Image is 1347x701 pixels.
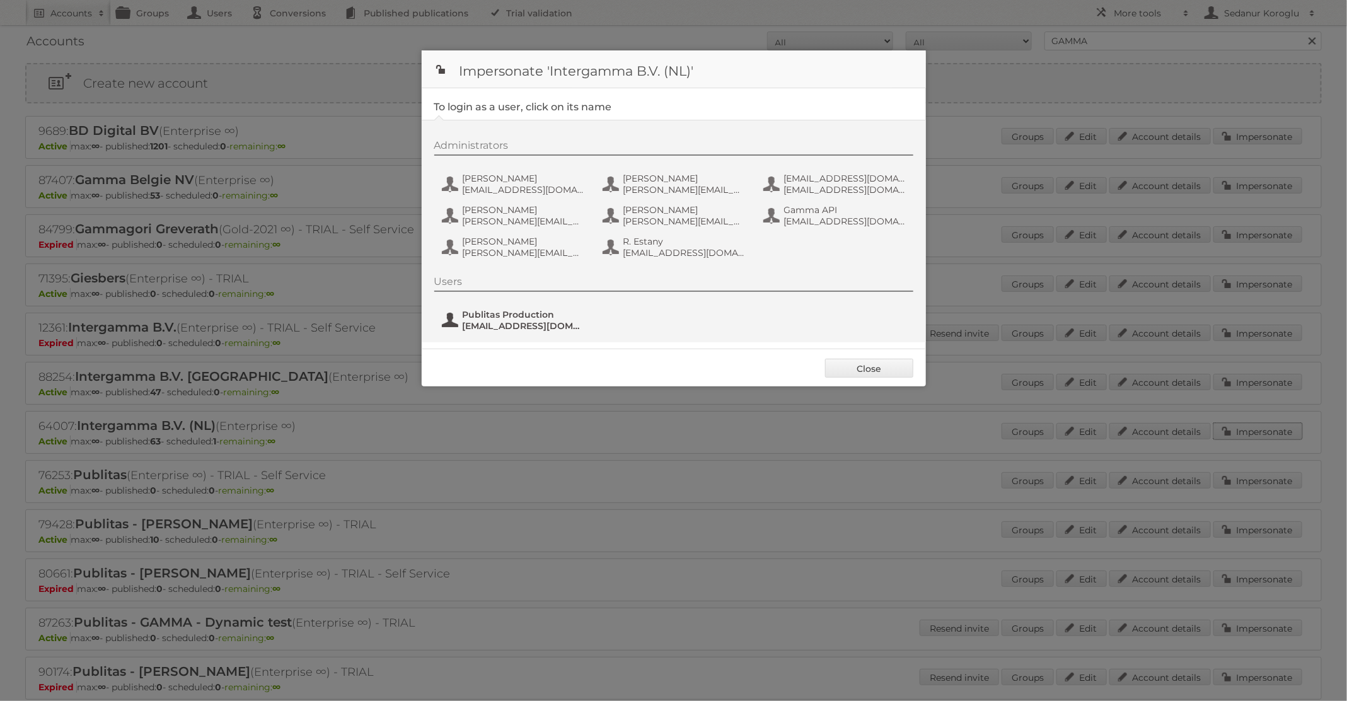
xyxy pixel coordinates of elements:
span: Gamma API [784,204,906,216]
button: [PERSON_NAME] [PERSON_NAME][EMAIL_ADDRESS][DOMAIN_NAME] [601,203,749,228]
span: [PERSON_NAME][EMAIL_ADDRESS][DOMAIN_NAME] [463,247,585,258]
div: Administrators [434,139,913,156]
button: [EMAIL_ADDRESS][DOMAIN_NAME] [EMAIL_ADDRESS][DOMAIN_NAME] [762,171,910,197]
span: [EMAIL_ADDRESS][DOMAIN_NAME] [623,247,746,258]
button: [PERSON_NAME] [EMAIL_ADDRESS][DOMAIN_NAME] [441,171,589,197]
span: [PERSON_NAME] [623,173,746,184]
span: [EMAIL_ADDRESS][DOMAIN_NAME] [784,216,906,227]
span: [PERSON_NAME] [463,204,585,216]
span: [PERSON_NAME][EMAIL_ADDRESS][DOMAIN_NAME] [623,216,746,227]
button: R. Estany [EMAIL_ADDRESS][DOMAIN_NAME] [601,235,749,260]
button: [PERSON_NAME] [PERSON_NAME][EMAIL_ADDRESS][DOMAIN_NAME] [441,203,589,228]
legend: To login as a user, click on its name [434,101,612,113]
button: [PERSON_NAME] [PERSON_NAME][EMAIL_ADDRESS][DOMAIN_NAME] [601,171,749,197]
button: [PERSON_NAME] [PERSON_NAME][EMAIL_ADDRESS][DOMAIN_NAME] [441,235,589,260]
button: Gamma API [EMAIL_ADDRESS][DOMAIN_NAME] [762,203,910,228]
span: Publitas Production [463,309,585,320]
span: [PERSON_NAME] [463,173,585,184]
span: [PERSON_NAME] [463,236,585,247]
a: Close [825,359,913,378]
span: [EMAIL_ADDRESS][DOMAIN_NAME] [463,320,585,332]
h1: Impersonate 'Intergamma B.V. (NL)' [422,50,926,88]
div: Users [434,275,913,292]
button: Publitas Production [EMAIL_ADDRESS][DOMAIN_NAME] [441,308,589,333]
span: [EMAIL_ADDRESS][DOMAIN_NAME] [784,173,906,184]
span: [PERSON_NAME][EMAIL_ADDRESS][DOMAIN_NAME] [463,216,585,227]
span: [EMAIL_ADDRESS][DOMAIN_NAME] [784,184,906,195]
span: R. Estany [623,236,746,247]
span: [PERSON_NAME] [623,204,746,216]
span: [EMAIL_ADDRESS][DOMAIN_NAME] [463,184,585,195]
span: [PERSON_NAME][EMAIL_ADDRESS][DOMAIN_NAME] [623,184,746,195]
